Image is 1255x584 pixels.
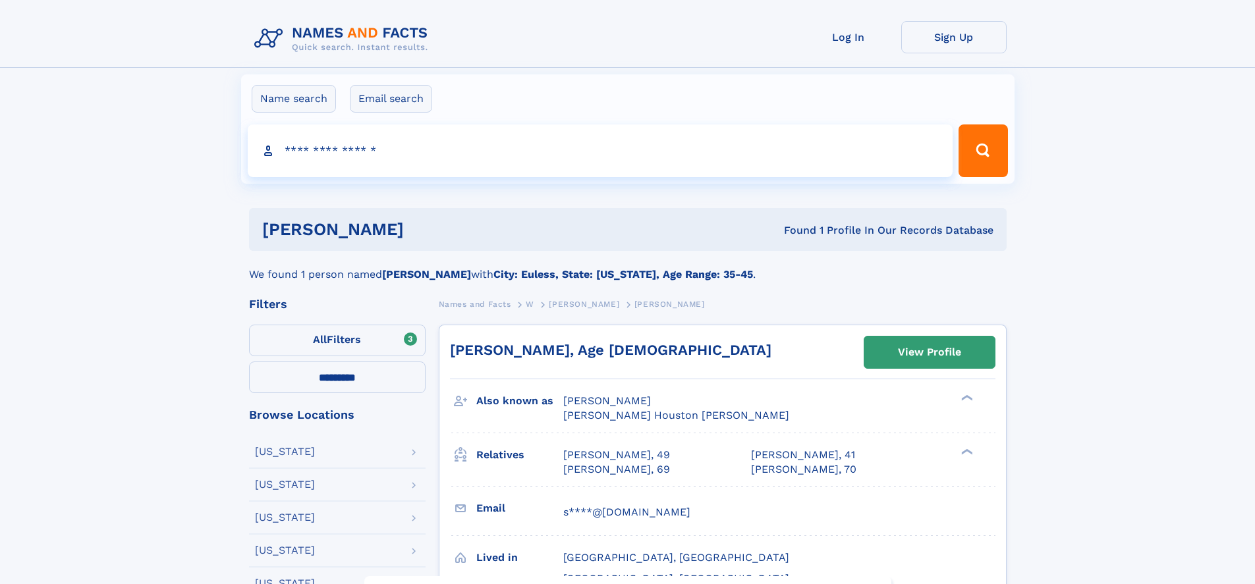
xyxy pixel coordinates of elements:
span: [GEOGRAPHIC_DATA], [GEOGRAPHIC_DATA] [563,551,789,564]
a: Sign Up [901,21,1007,53]
h3: Also known as [476,390,563,412]
a: W [526,296,534,312]
a: View Profile [864,336,995,368]
div: [US_STATE] [255,479,315,490]
a: [PERSON_NAME], 70 [751,462,856,477]
div: View Profile [898,337,961,367]
span: [PERSON_NAME] [549,300,619,309]
div: Filters [249,298,426,310]
div: [US_STATE] [255,545,315,556]
a: [PERSON_NAME], 41 [751,448,855,462]
button: Search Button [959,124,1007,177]
b: [PERSON_NAME] [382,268,471,280]
b: City: Euless, State: [US_STATE], Age Range: 35-45 [493,268,753,280]
a: Names and Facts [439,296,511,312]
label: Name search [252,85,336,113]
div: ❯ [958,394,974,402]
a: Log In [796,21,901,53]
label: Email search [350,85,432,113]
a: [PERSON_NAME], 49 [563,448,670,462]
div: Browse Locations [249,409,426,421]
span: [PERSON_NAME] [634,300,705,309]
img: Logo Names and Facts [249,21,439,57]
h3: Email [476,497,563,519]
h3: Relatives [476,444,563,466]
label: Filters [249,325,426,356]
span: W [526,300,534,309]
span: [PERSON_NAME] [563,394,651,407]
span: [PERSON_NAME] Houston [PERSON_NAME] [563,409,789,421]
span: All [313,333,327,346]
div: We found 1 person named with . [249,251,1007,282]
h1: [PERSON_NAME] [262,221,594,238]
div: [US_STATE] [255,446,315,457]
div: Found 1 Profile In Our Records Database [594,223,993,238]
h3: Lived in [476,546,563,569]
a: [PERSON_NAME], 69 [563,462,670,477]
a: [PERSON_NAME], Age [DEMOGRAPHIC_DATA] [450,342,771,358]
a: [PERSON_NAME] [549,296,619,312]
input: search input [248,124,953,177]
div: [US_STATE] [255,512,315,523]
div: ❯ [958,447,974,456]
